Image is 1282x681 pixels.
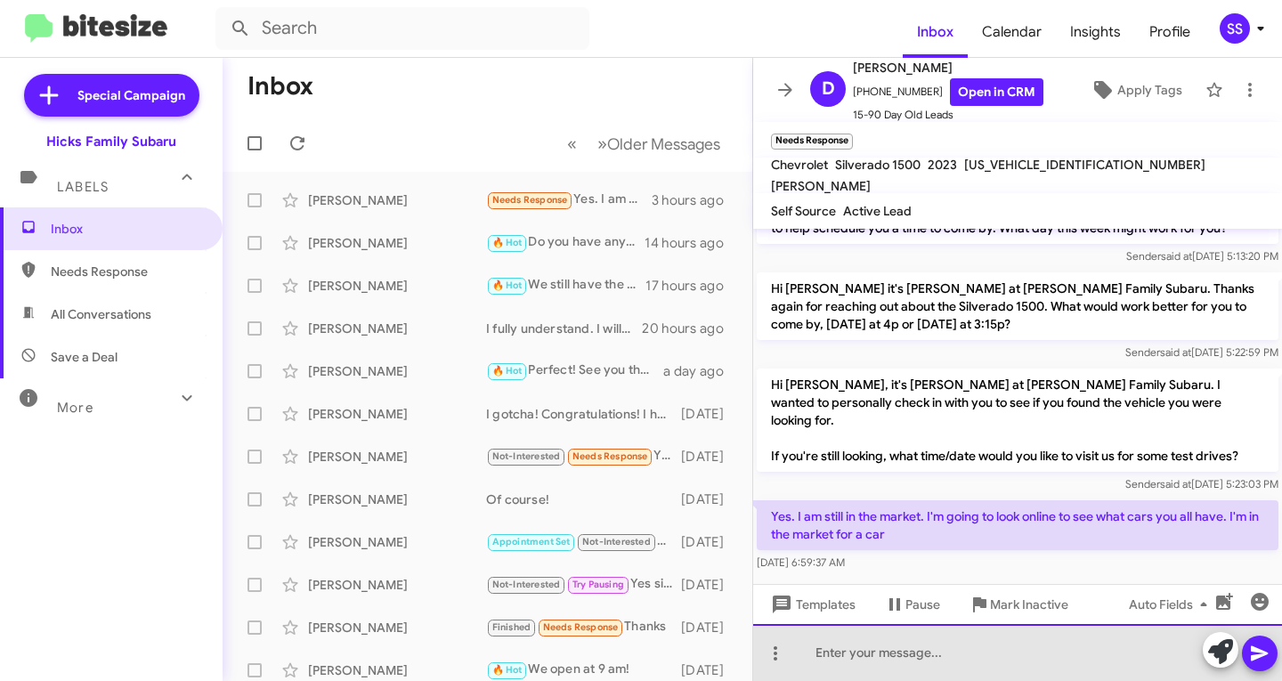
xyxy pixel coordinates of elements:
[486,190,652,210] div: Yes. I am still in the market. I'm going to look online to see what cars you all have. I'm in the...
[771,178,871,194] span: [PERSON_NAME]
[853,78,1043,106] span: [PHONE_NUMBER]
[1220,13,1250,44] div: SS
[567,133,577,155] span: «
[757,369,1278,472] p: Hi [PERSON_NAME], it's [PERSON_NAME] at [PERSON_NAME] Family Subaru. I wanted to personally check...
[572,450,648,462] span: Needs Response
[843,203,912,219] span: Active Lead
[308,448,486,466] div: [PERSON_NAME]
[652,191,738,209] div: 3 hours ago
[1135,6,1205,58] a: Profile
[1075,74,1197,106] button: Apply Tags
[771,157,828,173] span: Chevrolet
[24,74,199,117] a: Special Campaign
[308,533,486,551] div: [PERSON_NAME]
[1161,249,1192,263] span: said at
[767,588,856,620] span: Templates
[835,157,921,173] span: Silverado 1500
[607,134,720,154] span: Older Messages
[486,660,681,680] div: We open at 9 am!
[771,203,836,219] span: Self Source
[853,57,1043,78] span: [PERSON_NAME]
[681,619,738,636] div: [DATE]
[486,617,681,637] div: Thanks
[77,86,185,104] span: Special Campaign
[557,126,731,162] nav: Page navigation example
[308,234,486,252] div: [PERSON_NAME]
[597,133,607,155] span: »
[964,157,1205,173] span: [US_VEHICLE_IDENTIFICATION_NUMBER]
[308,320,486,337] div: [PERSON_NAME]
[486,574,681,595] div: Yes sir. Have you already purchased the other one? Or are you still interested in coming in to ch...
[1126,249,1278,263] span: Sender [DATE] 5:13:20 PM
[492,621,531,633] span: Finished
[645,234,738,252] div: 14 hours ago
[308,405,486,423] div: [PERSON_NAME]
[215,7,589,50] input: Search
[486,446,681,466] div: You as well.
[308,191,486,209] div: [PERSON_NAME]
[903,6,968,58] a: Inbox
[486,320,642,337] div: I fully understand. I will make sure to keep an eye out for one with Electric seats for you! If i...
[954,588,1083,620] button: Mark Inactive
[492,194,568,206] span: Needs Response
[582,536,651,547] span: Not-Interested
[1129,588,1214,620] span: Auto Fields
[308,490,486,508] div: [PERSON_NAME]
[492,450,561,462] span: Not-Interested
[1125,477,1278,490] span: Sender [DATE] 5:23:03 PM
[587,126,731,162] button: Next
[753,588,870,620] button: Templates
[870,588,954,620] button: Pause
[308,619,486,636] div: [PERSON_NAME]
[308,362,486,380] div: [PERSON_NAME]
[46,133,176,150] div: Hicks Family Subaru
[486,490,681,508] div: Of course!
[757,500,1278,550] p: Yes. I am still in the market. I'm going to look online to see what cars you all have. I'm in the...
[492,237,523,248] span: 🔥 Hot
[308,661,486,679] div: [PERSON_NAME]
[663,362,738,380] div: a day ago
[308,576,486,594] div: [PERSON_NAME]
[486,275,645,296] div: We still have the 2019 Dodge Charger!
[51,348,118,366] span: Save a Deal
[543,621,619,633] span: Needs Response
[1056,6,1135,58] a: Insights
[905,588,940,620] span: Pause
[757,272,1278,340] p: Hi [PERSON_NAME] it's [PERSON_NAME] at [PERSON_NAME] Family Subaru. Thanks again for reaching out...
[51,305,151,323] span: All Conversations
[990,588,1068,620] span: Mark Inactive
[1117,74,1182,106] span: Apply Tags
[681,661,738,679] div: [DATE]
[681,448,738,466] div: [DATE]
[486,531,681,552] div: What did you end up purchasing?
[822,75,835,103] span: D
[681,533,738,551] div: [DATE]
[486,405,681,423] div: I gotcha! Congratulations! I hope you have a great rest of your day!
[51,220,202,238] span: Inbox
[486,361,663,381] div: Perfect! See you then!
[492,536,571,547] span: Appointment Set
[572,579,624,590] span: Try Pausing
[968,6,1056,58] a: Calendar
[247,72,313,101] h1: Inbox
[1115,588,1229,620] button: Auto Fields
[642,320,738,337] div: 20 hours ago
[486,232,645,253] div: Do you have anyone that can asssit or anymore moeny down?\
[492,664,523,676] span: 🔥 Hot
[950,78,1043,106] a: Open in CRM
[1160,477,1191,490] span: said at
[1160,345,1191,359] span: said at
[681,405,738,423] div: [DATE]
[556,126,588,162] button: Previous
[757,555,845,569] span: [DATE] 6:59:37 AM
[51,263,202,280] span: Needs Response
[681,490,738,508] div: [DATE]
[853,106,1043,124] span: 15-90 Day Old Leads
[681,576,738,594] div: [DATE]
[1125,345,1278,359] span: Sender [DATE] 5:22:59 PM
[57,179,109,195] span: Labels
